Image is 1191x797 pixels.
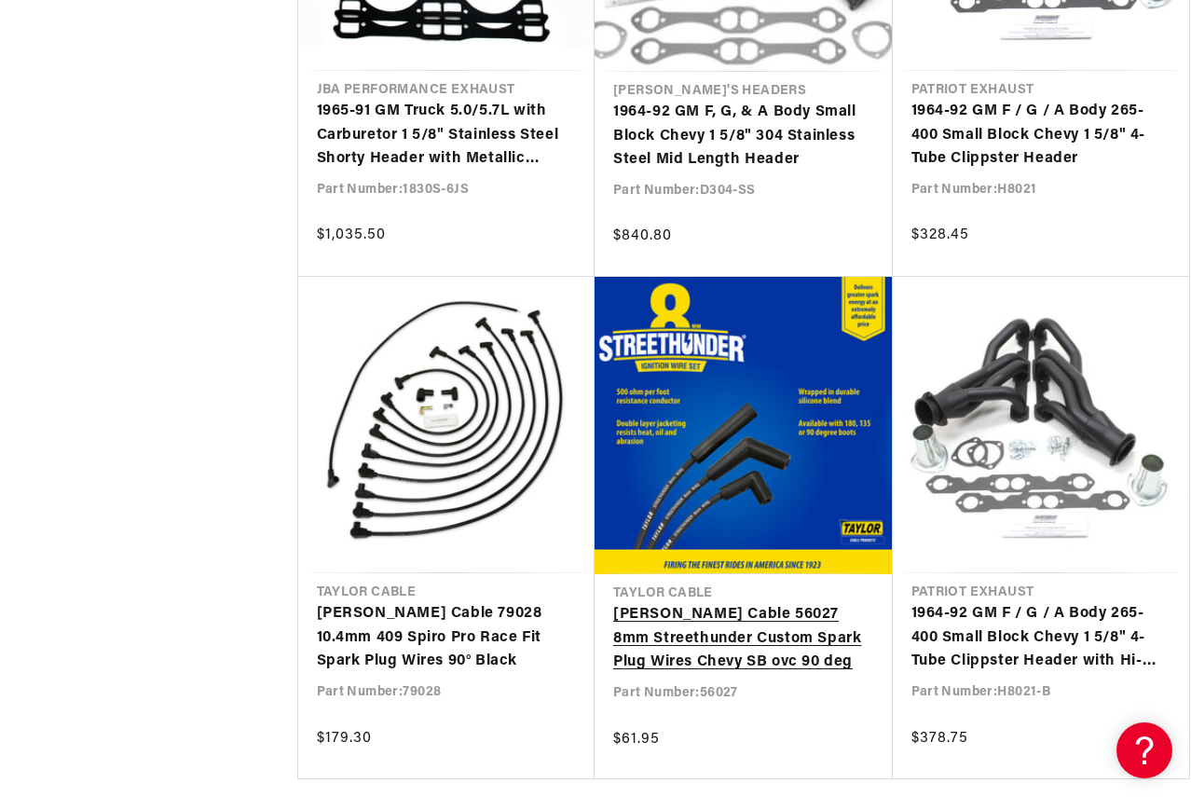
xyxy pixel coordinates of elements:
a: [PERSON_NAME] Cable 56027 8mm Streethunder Custom Spark Plug Wires Chevy SB ovc 90 deg [613,603,874,675]
a: 1964-92 GM F / G / A Body 265-400 Small Block Chevy 1 5/8" 4-Tube Clippster Header with Hi-Temp B... [911,602,1171,674]
a: 1965-91 GM Truck 5.0/5.7L with Carburetor 1 5/8" Stainless Steel Shorty Header with Metallic Cera... [317,100,577,172]
a: [PERSON_NAME] Cable 79028 10.4mm 409 Spiro Pro Race Fit Spark Plug Wires 90° Black [317,602,577,674]
a: 1964-92 GM F / G / A Body 265-400 Small Block Chevy 1 5/8" 4-Tube Clippster Header [911,100,1171,172]
a: 1964-92 GM F, G, & A Body Small Block Chevy 1 5/8" 304 Stainless Steel Mid Length Header [613,101,874,172]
